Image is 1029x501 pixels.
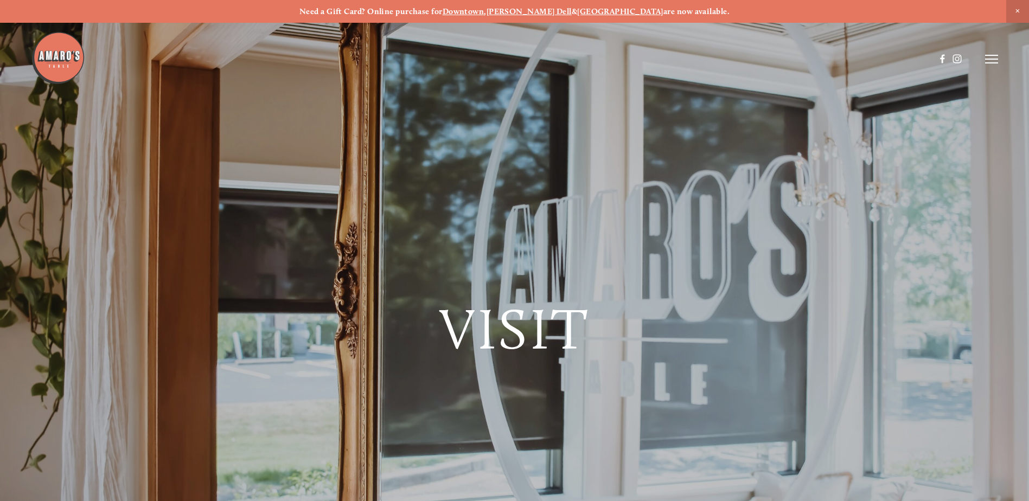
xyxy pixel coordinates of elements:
[299,7,443,16] strong: Need a Gift Card? Online purchase for
[484,7,486,16] strong: ,
[577,7,663,16] a: [GEOGRAPHIC_DATA]
[663,7,730,16] strong: are now available.
[439,294,590,363] span: Visit
[487,7,572,16] a: [PERSON_NAME] Dell
[31,31,85,85] img: Amaro's Table
[443,7,484,16] a: Downtown
[572,7,577,16] strong: &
